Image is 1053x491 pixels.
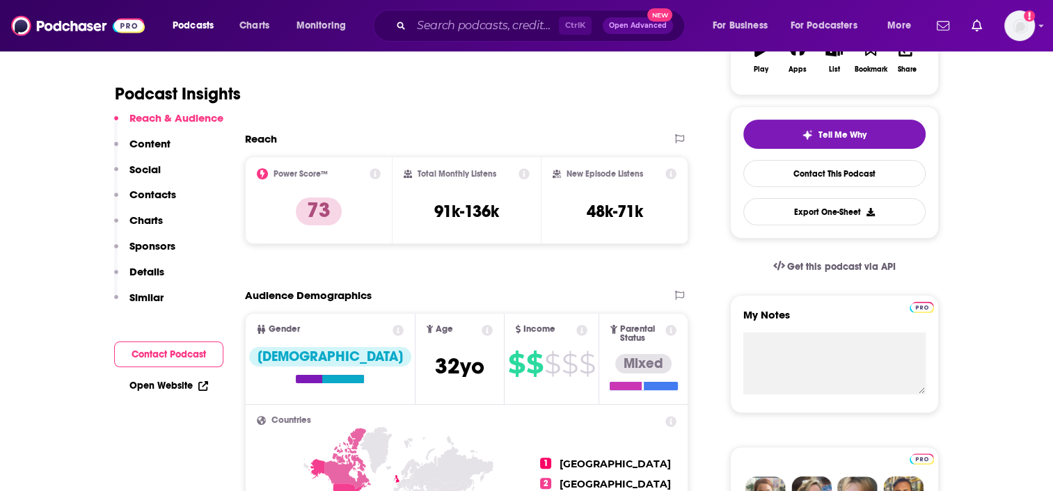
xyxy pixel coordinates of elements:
span: [GEOGRAPHIC_DATA] [560,458,671,470]
span: Logged in as emmalongstaff [1004,10,1035,41]
span: Monitoring [296,16,346,35]
p: Contacts [129,188,176,201]
button: tell me why sparkleTell Me Why [743,120,926,149]
p: Details [129,265,164,278]
h2: Total Monthly Listens [418,169,496,179]
a: Charts [230,15,278,37]
button: Share [889,32,925,82]
span: Countries [271,416,311,425]
span: [GEOGRAPHIC_DATA] [560,478,671,490]
span: Age [436,325,453,334]
button: open menu [287,15,364,37]
p: 73 [296,198,342,225]
a: Show notifications dropdown [966,14,988,38]
span: Tell Me Why [818,129,866,140]
span: More [887,16,911,35]
button: Reach & Audience [114,111,223,137]
p: Reach & Audience [129,111,223,124]
p: Social [129,163,161,176]
img: Podchaser Pro [910,453,934,465]
h2: Power Score™ [274,169,328,179]
div: Apps [789,65,807,74]
button: Similar [114,291,164,316]
div: Bookmark [854,65,887,74]
span: Ctrl K [559,17,592,35]
button: open menu [703,15,785,37]
h2: Audience Demographics [245,289,372,302]
p: Charts [129,214,163,227]
img: Podchaser Pro [910,302,934,313]
span: $ [508,353,525,375]
button: Details [114,265,164,291]
h1: Podcast Insights [115,83,241,104]
span: For Podcasters [791,16,857,35]
h2: Reach [245,132,277,145]
button: Export One-Sheet [743,198,926,225]
a: Open Website [129,380,208,392]
img: Podchaser - Follow, Share and Rate Podcasts [11,13,145,39]
span: Get this podcast via API [787,261,895,273]
div: Share [898,65,917,74]
div: Play [754,65,768,74]
a: Contact This Podcast [743,160,926,187]
span: $ [579,353,595,375]
svg: Add a profile image [1024,10,1035,22]
p: Sponsors [129,239,175,252]
div: List [829,65,840,74]
span: Open Advanced [609,22,667,29]
label: My Notes [743,308,926,332]
button: Play [743,32,779,82]
span: Charts [239,16,269,35]
button: Show profile menu [1004,10,1035,41]
p: Content [129,137,171,150]
button: Contacts [114,188,176,214]
div: [DEMOGRAPHIC_DATA] [249,347,411,367]
button: Social [114,163,161,188]
div: Mixed [615,354,672,373]
span: Parental Status [620,325,663,343]
span: Income [523,325,555,334]
div: Search podcasts, credits, & more... [386,10,698,42]
h3: 91k-136k [434,201,499,222]
button: Sponsors [114,239,175,265]
span: $ [526,353,543,375]
h3: 48k-71k [587,201,643,222]
span: $ [562,353,578,375]
a: Pro website [910,451,934,465]
button: List [816,32,852,82]
button: Bookmark [853,32,889,82]
input: Search podcasts, credits, & more... [411,15,559,37]
button: Contact Podcast [114,341,223,367]
button: Charts [114,214,163,239]
button: open menu [878,15,928,37]
button: Content [114,137,171,163]
a: Show notifications dropdown [931,14,955,38]
span: For Business [713,16,768,35]
button: Open AdvancedNew [603,17,673,34]
span: 32 yo [435,353,484,380]
button: open menu [782,15,878,37]
a: Pro website [910,300,934,313]
a: Get this podcast via API [762,250,907,284]
span: Podcasts [173,16,214,35]
span: Gender [269,325,300,334]
img: tell me why sparkle [802,129,813,140]
button: open menu [163,15,232,37]
button: Apps [779,32,816,82]
h2: New Episode Listens [567,169,643,179]
p: Similar [129,291,164,304]
img: User Profile [1004,10,1035,41]
span: New [647,8,672,22]
span: $ [544,353,560,375]
span: 2 [540,478,551,489]
span: 1 [540,458,551,469]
